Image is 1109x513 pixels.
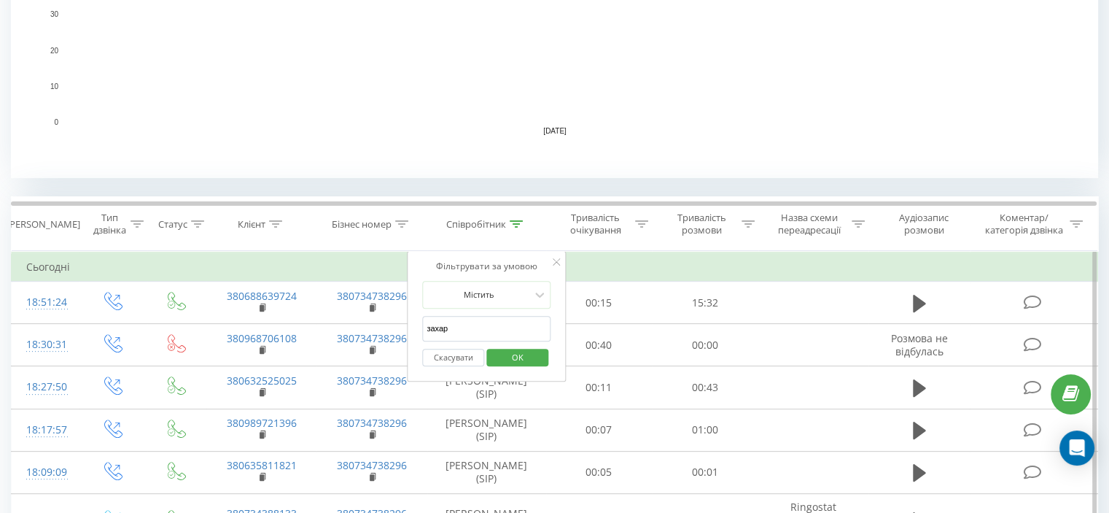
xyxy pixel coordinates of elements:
td: 00:00 [652,324,758,366]
td: 00:43 [652,366,758,409]
span: OK [497,346,538,369]
td: 00:07 [546,409,652,451]
button: OK [486,349,548,367]
a: 380734738296 [337,331,407,345]
div: 18:51:24 [26,288,65,317]
td: [PERSON_NAME] (SIP) [427,409,546,451]
text: [DATE] [543,127,567,135]
div: Бізнес номер [332,218,392,231]
td: 01:00 [652,409,758,451]
td: 00:05 [546,451,652,493]
td: 15:32 [652,282,758,324]
a: 380734738296 [337,458,407,472]
text: 20 [50,47,59,55]
div: Тривалість очікування [559,212,632,236]
div: 18:30:31 [26,331,65,359]
text: 30 [50,11,59,19]
a: 380734738296 [337,416,407,430]
div: Коментар/категорія дзвінка [981,212,1066,236]
td: 00:40 [546,324,652,366]
div: Аудіозапис розмови [882,212,967,236]
a: 380734738296 [337,289,407,303]
div: Фільтрувати за умовою [422,259,550,274]
a: 380968706108 [227,331,297,345]
div: Назва схеми переадресації [771,212,848,236]
a: 380734738296 [337,374,407,387]
div: Тривалість розмови [665,212,738,236]
td: [PERSON_NAME] (SIP) [427,451,546,493]
div: 18:17:57 [26,416,65,444]
a: 380688639724 [227,289,297,303]
div: 18:27:50 [26,373,65,401]
div: Open Intercom Messenger [1059,431,1094,466]
td: 00:11 [546,366,652,409]
td: 00:15 [546,282,652,324]
td: Сьогодні [12,252,1098,282]
text: 10 [50,82,59,90]
div: Статус [158,218,187,231]
td: [PERSON_NAME] (SIP) [427,366,546,409]
td: 00:01 [652,451,758,493]
div: Тип дзвінка [92,212,126,236]
a: 380635811821 [227,458,297,472]
a: 380989721396 [227,416,297,430]
div: [PERSON_NAME] [7,218,80,231]
button: Скасувати [422,349,484,367]
div: Клієнт [238,218,265,231]
div: Співробітник [446,218,506,231]
text: 0 [54,118,58,126]
div: 18:09:09 [26,458,65,487]
span: Розмова не відбулась [891,331,948,358]
a: 380632525025 [227,374,297,387]
input: Введіть значення [422,316,550,342]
